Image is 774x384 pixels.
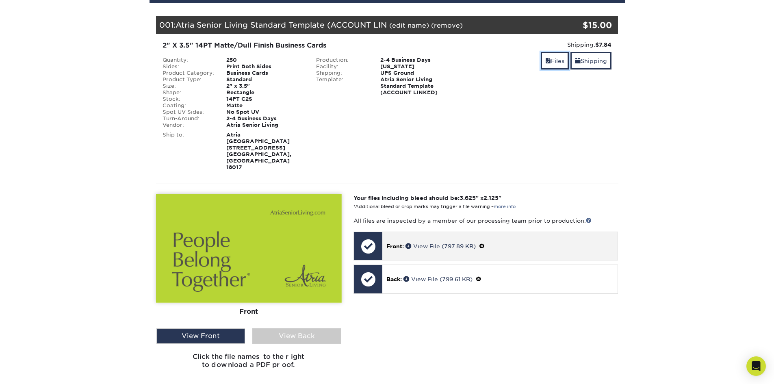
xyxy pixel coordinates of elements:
a: Shipping [570,52,611,69]
div: 2" X 3.5" 14PT Matte/Dull Finish Business Cards [163,41,458,50]
div: $15.00 [541,19,612,31]
span: Back: [386,276,402,282]
div: Production: [310,57,374,63]
a: (edit name) [389,22,429,29]
span: shipping [575,58,581,64]
strong: $7.84 [595,41,611,48]
div: Size: [156,83,221,89]
div: Open Intercom Messenger [746,356,766,376]
strong: Your files including bleed should be: " x " [353,195,501,201]
div: View Front [156,328,245,344]
div: 2" x 3.5" [220,83,310,89]
span: 2.125 [483,195,499,201]
div: No Spot UV [220,109,310,115]
span: Atria Senior Living Standard Template (ACCOUNT LIN [176,20,387,29]
strong: Atria [GEOGRAPHIC_DATA] [STREET_ADDRESS] [GEOGRAPHIC_DATA], [GEOGRAPHIC_DATA] 18017 [226,132,291,170]
div: Coating: [156,102,221,109]
div: Shipping: [310,70,374,76]
h6: Click the file names to the right to download a PDF proof. [156,353,342,375]
div: Ship to: [156,132,221,171]
a: (remove) [431,22,463,29]
div: Vendor: [156,122,221,128]
div: Facility: [310,63,374,70]
div: Standard [220,76,310,83]
span: 3.625 [460,195,476,201]
div: Product Type: [156,76,221,83]
p: All files are inspected by a member of our processing team prior to production. [353,217,618,225]
div: UPS Ground [374,70,464,76]
div: Atria Senior Living Standard Template (ACCOUNT LINKED) [374,76,464,96]
a: View File (797.89 KB) [405,243,476,249]
div: 2-4 Business Days [374,57,464,63]
a: View File (799.61 KB) [403,276,473,282]
div: Template: [310,76,374,96]
div: Turn-Around: [156,115,221,122]
a: Files [541,52,569,69]
small: *Additional bleed or crop marks may trigger a file warning – [353,204,516,209]
div: Print Both Sides [220,63,310,70]
iframe: Google Customer Reviews [2,359,69,381]
a: more info [494,204,516,209]
div: Matte [220,102,310,109]
span: Front: [386,243,404,249]
div: [US_STATE] [374,63,464,70]
div: Atria Senior Living [220,122,310,128]
div: Quantity: [156,57,221,63]
span: files [545,58,551,64]
div: Shape: [156,89,221,96]
div: Sides: [156,63,221,70]
div: 2-4 Business Days [220,115,310,122]
div: 14PT C2S [220,96,310,102]
div: View Back [252,328,341,344]
div: Spot UV Sides: [156,109,221,115]
div: Stock: [156,96,221,102]
div: Product Category: [156,70,221,76]
div: 001: [156,16,541,34]
div: 250 [220,57,310,63]
div: Shipping: [470,41,612,49]
div: Rectangle [220,89,310,96]
div: Front [156,302,342,320]
div: Business Cards [220,70,310,76]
